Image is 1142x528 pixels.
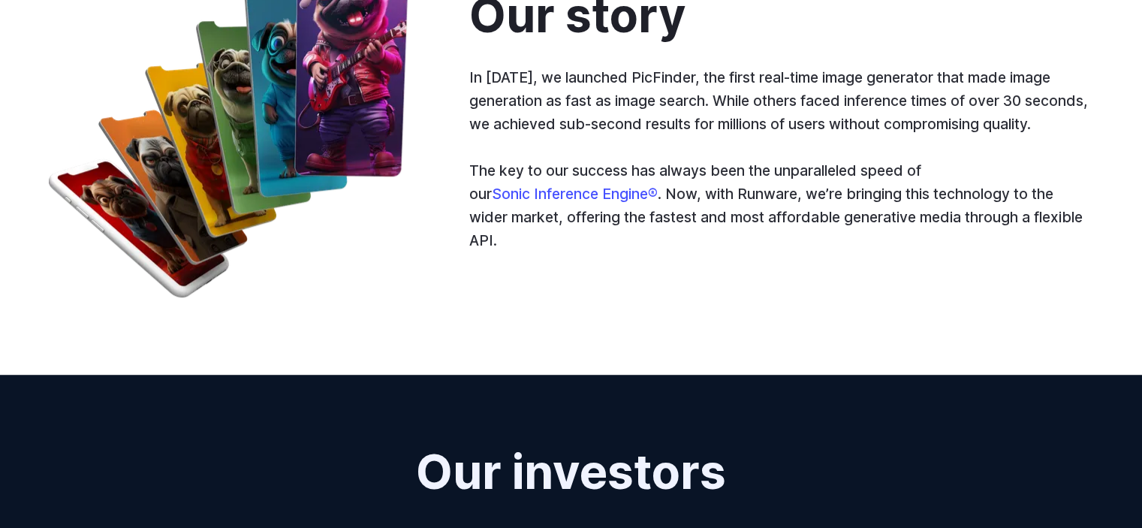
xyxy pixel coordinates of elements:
h2: Our investors [416,447,726,499]
p: In [DATE], we launched PicFinder, the first real-time image generator that made image generation ... [469,66,1094,135]
a: Sonic Inference Engine® [492,185,658,203]
p: The key to our success has always been the unparalleled speed of our . Now, with Runware, we’re b... [469,159,1094,252]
